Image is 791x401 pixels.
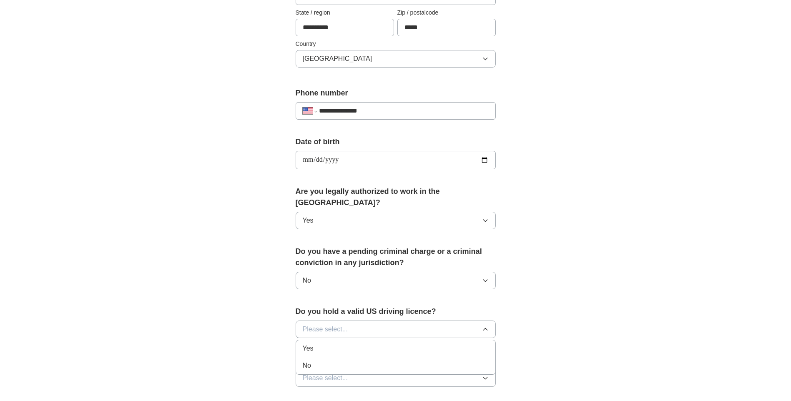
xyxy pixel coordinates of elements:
[296,186,496,208] label: Are you legally authorized to work in the [GEOGRAPHIC_DATA]?
[296,8,394,17] label: State / region
[397,8,496,17] label: Zip / postalcode
[296,40,496,48] label: Country
[296,88,496,99] label: Phone number
[296,321,496,338] button: Please select...
[303,216,314,226] span: Yes
[303,343,314,353] span: Yes
[296,212,496,229] button: Yes
[296,306,496,317] label: Do you hold a valid US driving licence?
[303,276,311,286] span: No
[296,50,496,68] button: [GEOGRAPHIC_DATA]
[296,369,496,387] button: Please select...
[296,272,496,289] button: No
[303,373,348,383] span: Please select...
[303,324,348,334] span: Please select...
[303,54,372,64] span: [GEOGRAPHIC_DATA]
[303,361,311,371] span: No
[296,136,496,148] label: Date of birth
[296,246,496,268] label: Do you have a pending criminal charge or a criminal conviction in any jurisdiction?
